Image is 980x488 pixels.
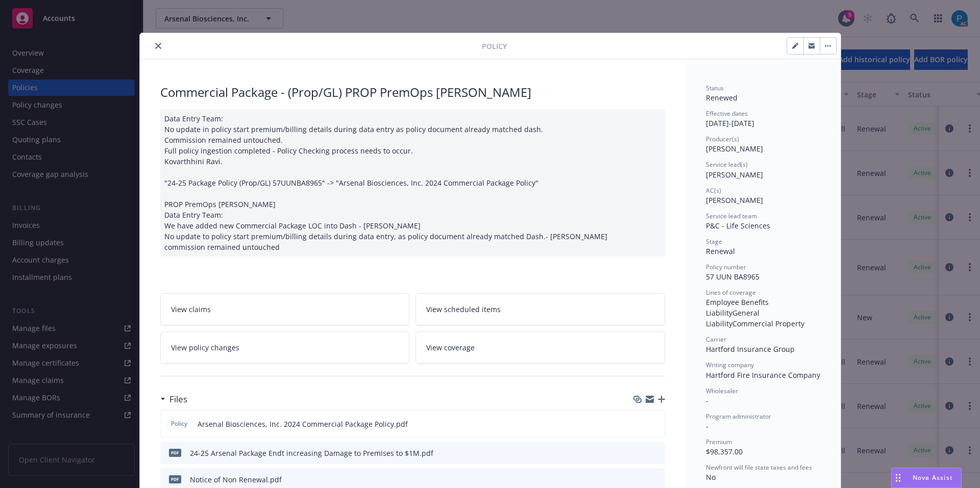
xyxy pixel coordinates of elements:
[706,144,763,153] span: [PERSON_NAME]
[706,447,743,456] span: $98,357.00
[706,84,724,92] span: Status
[706,109,820,129] div: [DATE] - [DATE]
[892,468,904,487] div: Drag to move
[706,160,748,169] span: Service lead(s)
[426,304,501,315] span: View scheduled items
[706,438,732,446] span: Premium
[415,293,665,325] a: View scheduled items
[635,474,644,485] button: download file
[651,419,660,429] button: preview file
[169,419,189,428] span: Policy
[706,412,771,421] span: Program administrator
[706,272,759,281] span: 57 UUN BA8965
[913,473,953,482] span: Nova Assist
[482,41,507,52] span: Policy
[706,308,762,328] span: General Liability
[169,449,181,456] span: pdf
[706,387,738,395] span: Wholesaler
[652,474,661,485] button: preview file
[160,109,665,256] div: Data Entry Team: No update in policy start premium/billing details during data entry as policy do...
[732,319,804,328] span: Commercial Property
[706,361,754,369] span: Writing company
[426,342,475,353] span: View coverage
[160,331,410,364] a: View policy changes
[706,109,748,118] span: Effective dates
[169,475,181,483] span: pdf
[706,463,812,472] span: Newfront will file state taxes and fees
[171,342,239,353] span: View policy changes
[706,297,771,318] span: Employee Benefits Liability
[706,246,735,256] span: Renewal
[635,419,643,429] button: download file
[190,448,433,458] div: 24-25 Arsenal Package Endt increasing Damage to Premises to $1M.pdf
[706,170,763,179] span: [PERSON_NAME]
[169,393,187,406] h3: Files
[152,40,164,52] button: close
[706,237,722,246] span: Stage
[706,421,708,431] span: -
[160,84,665,101] div: Commercial Package - (Prop/GL) PROP PremOps [PERSON_NAME]
[706,370,820,380] span: Hartford Fire Insurance Company
[706,221,770,230] span: P&C - Life Sciences
[706,93,738,102] span: Renewed
[706,472,716,482] span: No
[160,293,410,325] a: View claims
[652,448,661,458] button: preview file
[706,344,795,354] span: Hartford Insurance Group
[706,396,708,405] span: -
[706,212,757,220] span: Service lead team
[891,468,962,488] button: Nova Assist
[635,448,644,458] button: download file
[415,331,665,364] a: View coverage
[160,393,187,406] div: Files
[706,186,721,195] span: AC(s)
[706,288,756,297] span: Lines of coverage
[190,474,282,485] div: Notice of Non Renewal.pdf
[706,195,763,205] span: [PERSON_NAME]
[198,419,408,429] span: Arsenal Biosciences, Inc. 2024 Commercial Package Policy.pdf
[706,135,739,143] span: Producer(s)
[171,304,211,315] span: View claims
[706,263,746,271] span: Policy number
[706,335,726,344] span: Carrier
